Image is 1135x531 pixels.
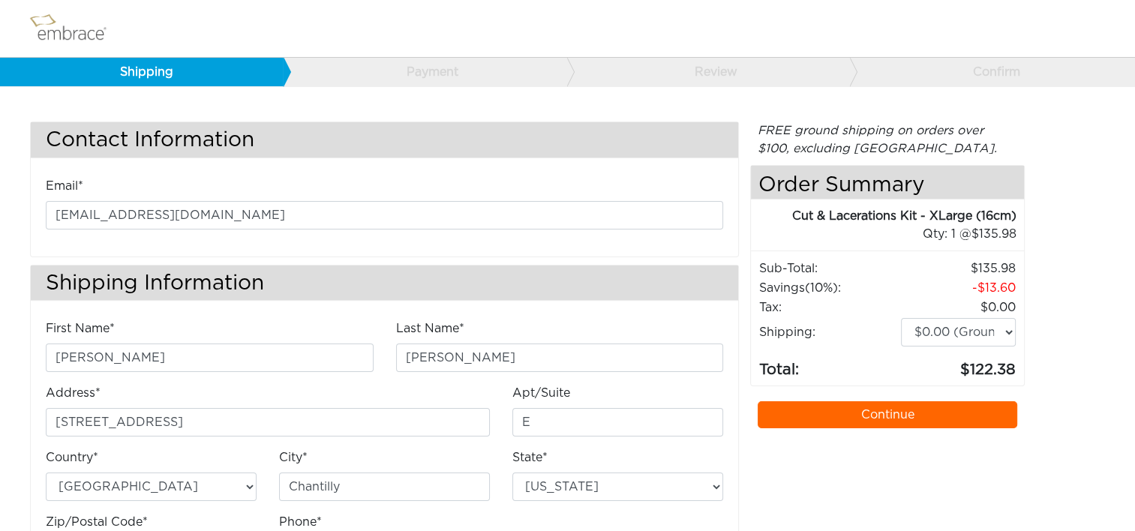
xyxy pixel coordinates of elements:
[283,58,566,86] a: Payment
[758,317,900,347] td: Shipping:
[46,448,98,466] label: Country*
[396,319,464,337] label: Last Name*
[751,166,1024,199] h4: Order Summary
[46,319,115,337] label: First Name*
[279,513,322,531] label: Phone*
[770,225,1016,243] div: 1 @
[512,384,570,402] label: Apt/Suite
[758,298,900,317] td: Tax:
[751,207,1016,225] div: Cut & Lacerations Kit - XLarge (16cm)
[750,121,1025,157] div: FREE ground shipping on orders over $100, excluding [GEOGRAPHIC_DATA].
[900,347,1016,382] td: 122.38
[46,513,148,531] label: Zip/Postal Code*
[758,401,1017,428] a: Continue
[46,177,83,195] label: Email*
[279,448,308,466] label: City*
[512,448,548,466] label: State*
[900,298,1016,317] td: 0.00
[31,265,738,301] h3: Shipping Information
[900,259,1016,278] td: 135.98
[566,58,850,86] a: Review
[971,228,1016,240] span: 135.98
[46,384,101,402] label: Address*
[805,282,838,294] span: (10%)
[900,278,1016,298] td: 13.60
[758,347,900,382] td: Total:
[849,58,1133,86] a: Confirm
[758,259,900,278] td: Sub-Total:
[758,278,900,298] td: Savings :
[26,10,124,47] img: logo.png
[31,122,738,157] h3: Contact Information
